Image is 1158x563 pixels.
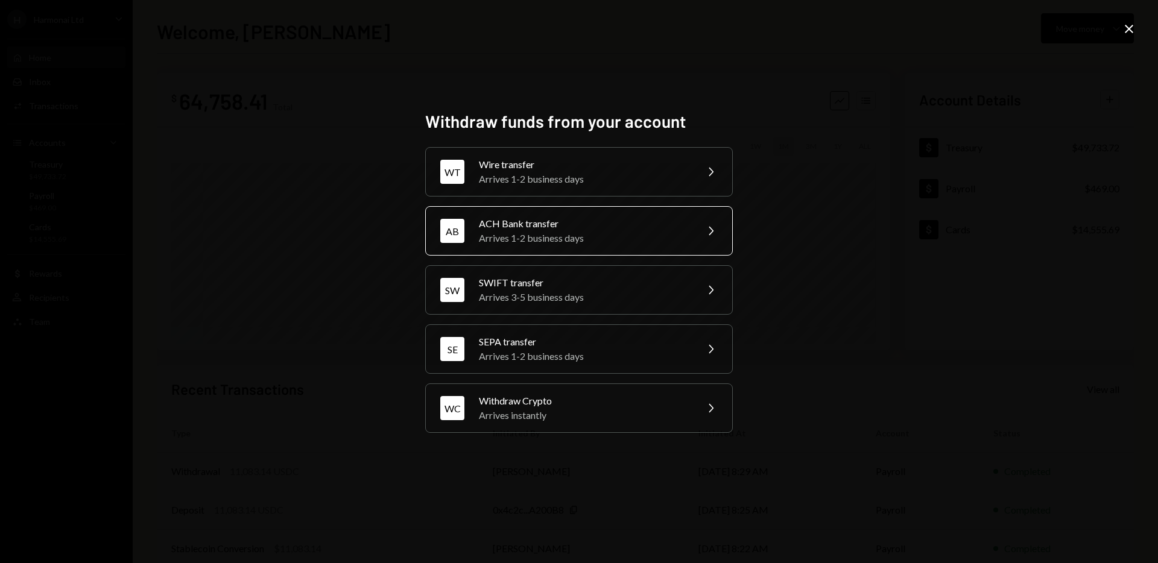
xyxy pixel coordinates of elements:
div: SWIFT transfer [479,275,689,290]
div: Arrives instantly [479,408,689,423]
div: SEPA transfer [479,335,689,349]
div: Arrives 1-2 business days [479,349,689,363]
button: SESEPA transferArrives 1-2 business days [425,324,733,374]
div: ACH Bank transfer [479,216,689,231]
h2: Withdraw funds from your account [425,110,733,133]
div: Arrives 1-2 business days [479,231,689,245]
div: AB [440,219,464,243]
div: Arrives 1-2 business days [479,172,689,186]
div: WC [440,396,464,420]
div: WT [440,160,464,184]
div: SW [440,278,464,302]
button: WTWire transferArrives 1-2 business days [425,147,733,197]
button: WCWithdraw CryptoArrives instantly [425,383,733,433]
div: Arrives 3-5 business days [479,290,689,304]
div: SE [440,337,464,361]
div: Withdraw Crypto [479,394,689,408]
button: SWSWIFT transferArrives 3-5 business days [425,265,733,315]
div: Wire transfer [479,157,689,172]
button: ABACH Bank transferArrives 1-2 business days [425,206,733,256]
